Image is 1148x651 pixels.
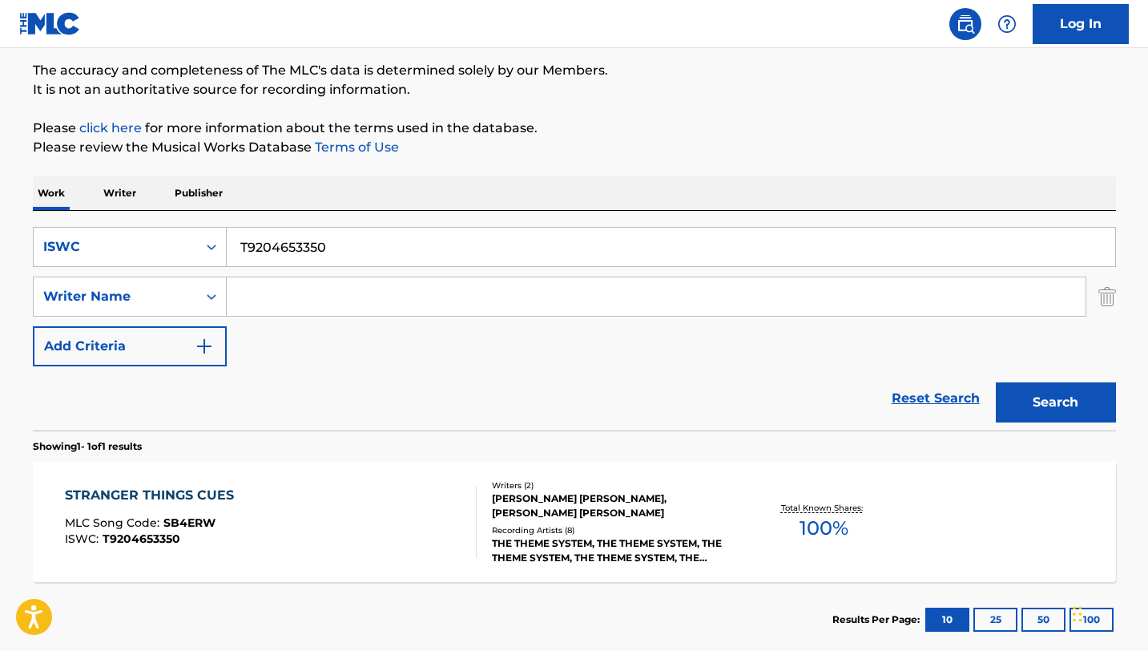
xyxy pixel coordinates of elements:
p: It is not an authoritative source for recording information. [33,80,1116,99]
span: 100 % [800,514,848,543]
img: MLC Logo [19,12,81,35]
div: Drag [1073,590,1082,638]
button: 25 [973,608,1017,632]
p: Writer [99,176,141,210]
div: Recording Artists ( 8 ) [492,524,734,536]
div: Writer Name [43,287,187,306]
div: Writers ( 2 ) [492,479,734,491]
img: search [956,14,975,34]
a: click here [79,120,142,135]
p: Publisher [170,176,228,210]
button: Add Criteria [33,326,227,366]
p: Results Per Page: [832,613,924,627]
form: Search Form [33,227,1116,431]
p: Total Known Shares: [781,502,867,514]
button: 10 [925,608,969,632]
a: Public Search [949,8,981,40]
div: THE THEME SYSTEM, THE THEME SYSTEM, THE THEME SYSTEM, THE THEME SYSTEM, THE THEME SYSTEM [492,536,734,565]
img: 9d2ae6d4665cec9f34b9.svg [195,337,214,356]
span: MLC Song Code : [65,516,163,530]
div: STRANGER THINGS CUES [65,486,242,505]
a: Log In [1033,4,1129,44]
span: T9204653350 [103,532,180,546]
div: ISWC [43,237,187,257]
img: Delete Criterion [1098,277,1116,317]
iframe: Chat Widget [1068,574,1148,651]
p: Work [33,176,70,210]
a: Reset Search [884,381,988,416]
img: help [997,14,1017,34]
a: STRANGER THINGS CUESMLC Song Code:SB4ERWISWC:T9204653350Writers (2)[PERSON_NAME] [PERSON_NAME], [... [33,462,1116,582]
span: ISWC : [65,532,103,546]
a: Terms of Use [312,139,399,155]
span: SB4ERW [163,516,216,530]
button: 50 [1021,608,1065,632]
div: Help [991,8,1023,40]
p: Please for more information about the terms used in the database. [33,119,1116,138]
div: [PERSON_NAME] [PERSON_NAME], [PERSON_NAME] [PERSON_NAME] [492,491,734,520]
p: Please review the Musical Works Database [33,138,1116,157]
p: The accuracy and completeness of The MLC's data is determined solely by our Members. [33,61,1116,80]
button: Search [996,382,1116,423]
p: Showing 1 - 1 of 1 results [33,439,142,454]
